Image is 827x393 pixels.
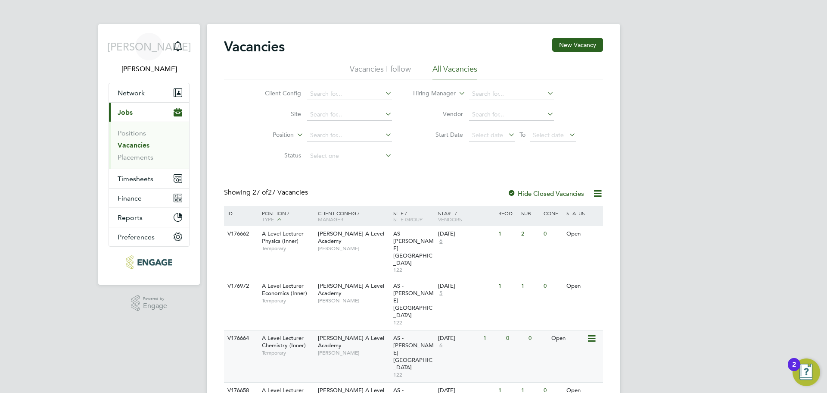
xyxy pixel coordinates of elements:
[262,216,274,223] span: Type
[262,334,306,349] span: A Level Lecturer Chemistry (Inner)
[406,89,456,98] label: Hiring Manager
[98,24,200,285] nav: Main navigation
[244,131,294,139] label: Position
[393,230,434,267] span: AS - [PERSON_NAME][GEOGRAPHIC_DATA]
[519,206,541,220] div: Sub
[262,297,314,304] span: Temporary
[469,109,554,121] input: Search for...
[507,189,584,198] label: Hide Closed Vacancies
[438,216,462,223] span: Vendors
[109,208,189,227] button: Reports
[262,349,314,356] span: Temporary
[307,88,392,100] input: Search for...
[793,358,820,386] button: Open Resource Center, 2 new notifications
[252,89,301,97] label: Client Config
[225,206,255,220] div: ID
[472,131,503,139] span: Select date
[438,238,444,245] span: 6
[318,297,389,304] span: [PERSON_NAME]
[438,335,479,342] div: [DATE]
[413,110,463,118] label: Vendor
[118,108,133,116] span: Jobs
[393,216,423,223] span: Site Group
[541,226,564,242] div: 0
[469,88,554,100] input: Search for...
[224,188,310,197] div: Showing
[391,206,436,226] div: Site /
[118,194,142,202] span: Finance
[564,226,602,242] div: Open
[224,38,285,55] h2: Vacancies
[438,342,444,349] span: 6
[519,278,541,294] div: 1
[393,371,434,378] span: 122
[393,319,434,326] span: 122
[526,330,549,346] div: 0
[413,131,463,138] label: Start Date
[436,206,496,226] div: Start /
[109,227,189,246] button: Preferences
[496,226,519,242] div: 1
[109,189,189,208] button: Finance
[438,230,494,238] div: [DATE]
[496,278,519,294] div: 1
[143,302,167,310] span: Engage
[393,282,434,319] span: AS - [PERSON_NAME][GEOGRAPHIC_DATA]
[552,38,603,52] button: New Vacancy
[126,255,172,269] img: morganhunt-logo-retina.png
[109,169,189,188] button: Timesheets
[541,278,564,294] div: 0
[109,64,190,74] span: Jerin Aktar
[262,282,307,297] span: A Level Lecturer Economics (Inner)
[438,283,494,290] div: [DATE]
[318,282,384,297] span: [PERSON_NAME] A Level Academy
[118,175,153,183] span: Timesheets
[252,188,268,197] span: 27 of
[504,330,526,346] div: 0
[252,151,301,159] label: Status
[109,122,189,169] div: Jobs
[107,41,191,52] span: [PERSON_NAME]
[109,83,189,102] button: Network
[109,255,190,269] a: Go to home page
[393,334,434,371] span: AS - [PERSON_NAME][GEOGRAPHIC_DATA]
[541,206,564,220] div: Conf
[316,206,391,226] div: Client Config /
[517,129,528,140] span: To
[225,278,255,294] div: V176972
[318,334,384,349] span: [PERSON_NAME] A Level Academy
[481,330,504,346] div: 1
[109,103,189,122] button: Jobs
[307,150,392,162] input: Select one
[255,206,316,227] div: Position /
[549,330,587,346] div: Open
[118,141,149,149] a: Vacancies
[318,349,389,356] span: [PERSON_NAME]
[496,206,519,220] div: Reqd
[564,206,602,220] div: Status
[118,233,155,241] span: Preferences
[131,295,168,311] a: Powered byEngage
[252,110,301,118] label: Site
[262,245,314,252] span: Temporary
[393,267,434,274] span: 122
[350,64,411,79] li: Vacancies I follow
[307,109,392,121] input: Search for...
[252,188,308,197] span: 27 Vacancies
[143,295,167,302] span: Powered by
[118,89,145,97] span: Network
[318,216,343,223] span: Manager
[564,278,602,294] div: Open
[118,153,153,161] a: Placements
[307,129,392,141] input: Search for...
[225,330,255,346] div: V176664
[118,214,143,222] span: Reports
[432,64,477,79] li: All Vacancies
[118,129,146,137] a: Positions
[318,230,384,245] span: [PERSON_NAME] A Level Academy
[438,290,444,297] span: 5
[262,230,304,245] span: A Level Lecturer Physics (Inner)
[225,226,255,242] div: V176662
[519,226,541,242] div: 2
[318,245,389,252] span: [PERSON_NAME]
